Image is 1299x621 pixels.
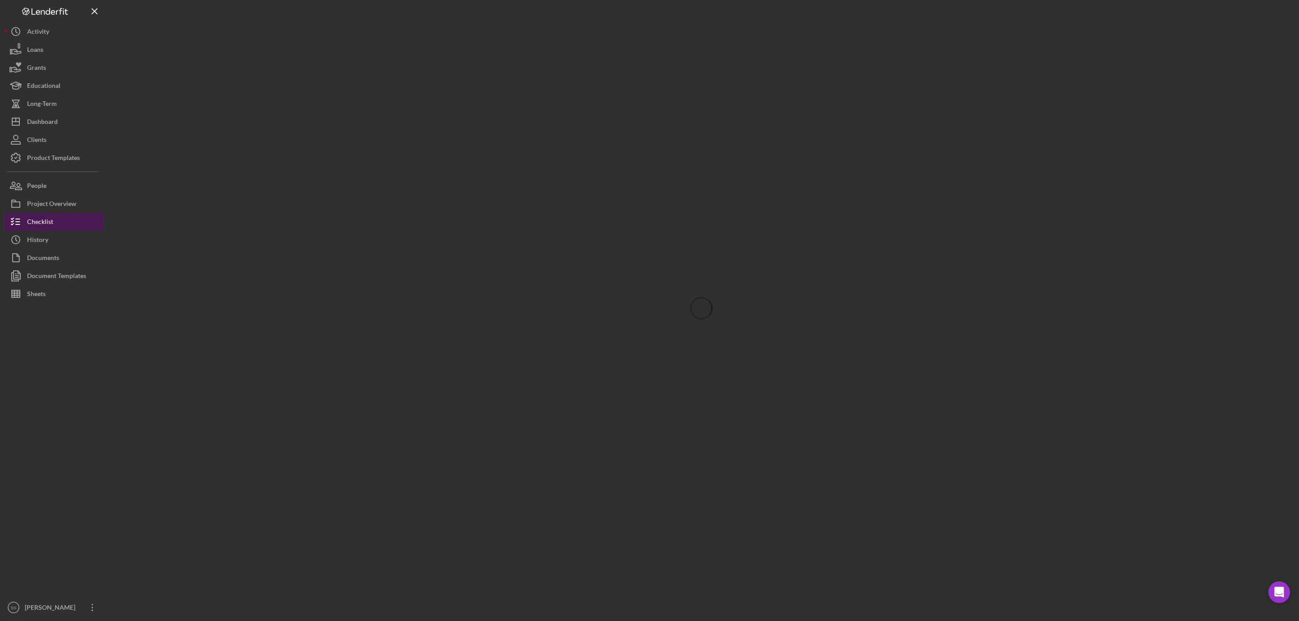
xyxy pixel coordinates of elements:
[27,195,76,215] div: Project Overview
[27,267,86,287] div: Document Templates
[5,149,104,167] button: Product Templates
[27,213,53,233] div: Checklist
[5,59,104,77] button: Grants
[5,213,104,231] button: Checklist
[27,23,49,43] div: Activity
[27,149,80,169] div: Product Templates
[5,23,104,41] button: Activity
[5,41,104,59] button: Loans
[5,177,104,195] button: People
[27,41,43,61] div: Loans
[27,131,46,151] div: Clients
[27,249,59,269] div: Documents
[5,249,104,267] button: Documents
[27,95,57,115] div: Long-Term
[5,195,104,213] button: Project Overview
[5,95,104,113] button: Long-Term
[5,267,104,285] button: Document Templates
[5,285,104,303] button: Sheets
[27,77,60,97] div: Educational
[27,231,48,251] div: History
[23,598,81,619] div: [PERSON_NAME]
[1268,581,1290,603] div: Open Intercom Messenger
[27,59,46,79] div: Grants
[27,285,46,305] div: Sheets
[5,131,104,149] button: Clients
[27,113,58,133] div: Dashboard
[27,177,46,197] div: People
[5,598,104,616] button: SS[PERSON_NAME]
[11,605,17,610] text: SS
[5,77,104,95] button: Educational
[5,113,104,131] button: Dashboard
[5,231,104,249] button: History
